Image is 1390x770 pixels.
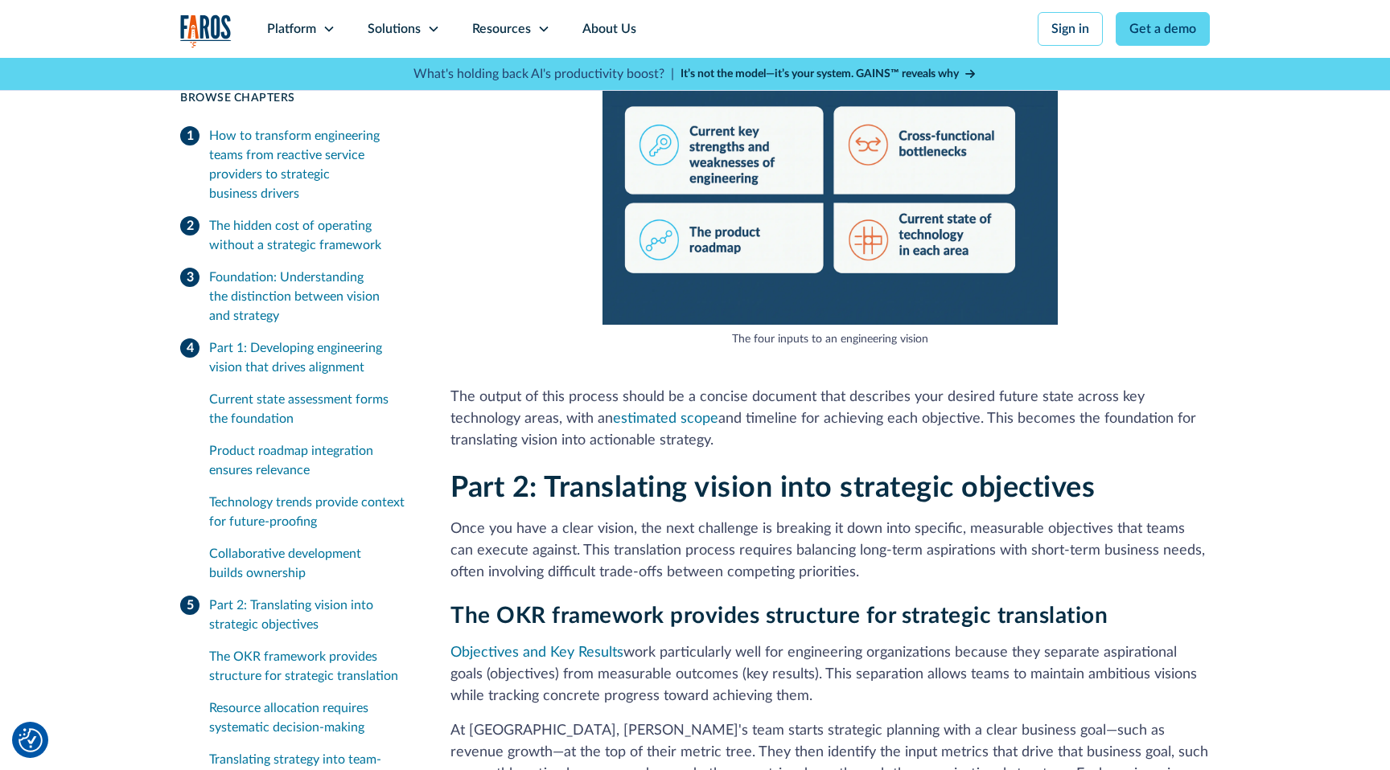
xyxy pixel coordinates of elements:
a: Sign in [1038,12,1103,46]
div: Platform [267,19,316,39]
img: Logo of the analytics and reporting company Faros. [180,14,232,47]
a: The hidden cost of operating without a strategic framework [180,210,412,261]
p: What's holding back AI's productivity boost? | [413,64,674,84]
a: The OKR framework provides structure for strategic translation [209,641,412,692]
a: Product roadmap integration ensures relevance [209,435,412,486]
p: Once you have a clear vision, the next challenge is breaking it down into specific, measurable ob... [450,518,1210,584]
div: Part 2: Translating vision into strategic objectives [209,596,412,634]
a: Resource allocation requires systematic decision-making [209,692,412,743]
a: home [180,14,232,47]
div: Browse Chapters [180,90,412,107]
a: Get a demo [1116,12,1210,46]
div: Resources [472,19,531,39]
a: Part 2: Translating vision into strategic objectives [180,589,412,641]
strong: The OKR framework provides structure for strategic translation [450,604,1108,627]
img: Revisit consent button [19,728,43,752]
div: How to transform engineering teams from reactive service providers to strategic business drivers [209,126,412,203]
div: Technology trends provide context for future-proofing [209,493,412,531]
div: Resource allocation requires systematic decision-making [209,698,412,737]
div: Part 1: Developing engineering vision that drives alignment [209,338,412,377]
a: estimated scope [613,412,718,426]
a: It’s not the model—it’s your system. GAINS™ reveals why [681,66,977,83]
strong: It’s not the model—it’s your system. GAINS™ reveals why [681,68,959,80]
figcaption: The four inputs to an engineering vision [602,331,1058,348]
div: The hidden cost of operating without a strategic framework [209,216,412,255]
a: Collaborative development builds ownership [209,538,412,589]
p: work particularly well for engineering organizations because they separate aspirational goals (ob... [450,642,1210,707]
a: Objectives and Key Results [450,645,623,660]
a: Foundation: Understanding the distinction between vision and strategy [180,261,412,332]
a: Current state assessment forms the foundation [209,383,412,435]
div: Current state assessment forms the foundation [209,390,412,428]
a: Part 1: Developing engineering vision that drives alignment [180,332,412,383]
div: The OKR framework provides structure for strategic translation [209,647,412,686]
div: Foundation: Understanding the distinction between vision and strategy [209,268,412,326]
div: Solutions [368,19,421,39]
button: Cookie Settings [19,728,43,752]
a: Technology trends provide context for future-proofing [209,486,412,538]
a: How to transform engineering teams from reactive service providers to strategic business drivers [180,120,412,210]
div: Product roadmap integration ensures relevance [209,441,412,480]
strong: Part 2: Translating vision into strategic objectives [450,473,1095,502]
p: The output of this process should be a concise document that describes your desired future state ... [450,387,1210,452]
div: Collaborative development builds ownership [209,544,412,583]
